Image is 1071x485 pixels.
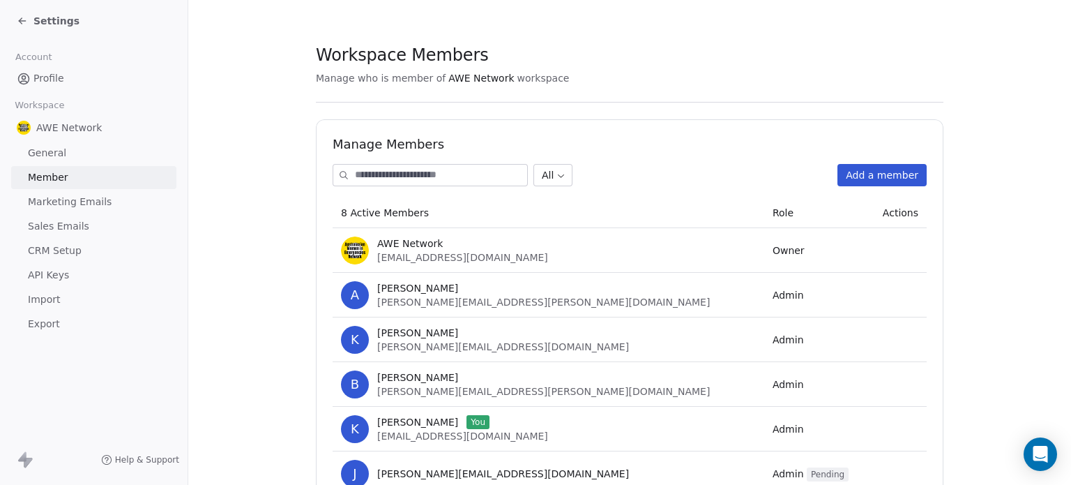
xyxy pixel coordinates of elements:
span: A [341,281,369,309]
span: Workspace [9,95,70,116]
span: [EMAIL_ADDRESS][DOMAIN_NAME] [377,252,548,263]
span: Profile [33,71,64,86]
div: Open Intercom Messenger [1024,438,1057,471]
span: B [341,371,369,398]
span: [PERSON_NAME] [377,371,458,385]
span: Admin [773,468,849,479]
span: K [341,415,369,443]
h1: Manage Members [333,136,927,153]
span: Workspace Members [316,45,488,66]
span: Role [773,207,793,218]
span: AWE Network [448,71,514,85]
span: [PERSON_NAME][EMAIL_ADDRESS][DOMAIN_NAME] [377,341,629,352]
span: [PERSON_NAME][EMAIL_ADDRESS][DOMAIN_NAME] [377,467,629,481]
a: Settings [17,14,79,28]
span: [PERSON_NAME][EMAIL_ADDRESS][PERSON_NAME][DOMAIN_NAME] [377,297,710,308]
span: API Keys [28,268,69,283]
span: workspace [517,71,570,85]
a: Marketing Emails [11,191,176,214]
span: [EMAIL_ADDRESS][DOMAIN_NAME] [377,431,548,442]
a: CRM Setup [11,239,176,262]
span: Member [28,170,68,185]
span: Admin [773,379,804,390]
a: General [11,142,176,165]
a: Import [11,288,176,311]
img: Logo%20A%20white%20300x300.png [341,237,369,264]
span: Marketing Emails [28,195,112,209]
span: [PERSON_NAME][EMAIL_ADDRESS][PERSON_NAME][DOMAIN_NAME] [377,386,710,397]
span: Actions [883,207,918,218]
button: Add a member [837,164,927,186]
span: Admin [773,334,804,345]
span: Sales Emails [28,219,89,234]
a: Member [11,166,176,189]
span: 8 Active Members [341,207,429,218]
a: API Keys [11,264,176,287]
span: [PERSON_NAME] [377,326,458,340]
span: K [341,326,369,354]
span: Admin [773,290,804,301]
a: Export [11,313,176,336]
span: Help & Support [115,454,179,465]
a: Sales Emails [11,215,176,238]
span: AWE Network [36,121,102,135]
span: [PERSON_NAME] [377,281,458,295]
span: CRM Setup [28,244,82,258]
span: AWE Network [377,237,443,251]
a: Profile [11,67,176,90]
span: Pending [807,468,849,482]
img: Logo%20A%20white%20300x300.png [17,121,31,135]
span: Owner [773,245,805,256]
span: Settings [33,14,79,28]
span: You [466,415,489,429]
span: [PERSON_NAME] [377,415,458,429]
span: General [28,146,66,161]
span: Import [28,292,60,307]
span: Admin [773,424,804,435]
span: Manage who is member of [316,71,446,85]
span: Account [9,47,58,68]
span: Export [28,317,60,331]
a: Help & Support [101,454,179,465]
